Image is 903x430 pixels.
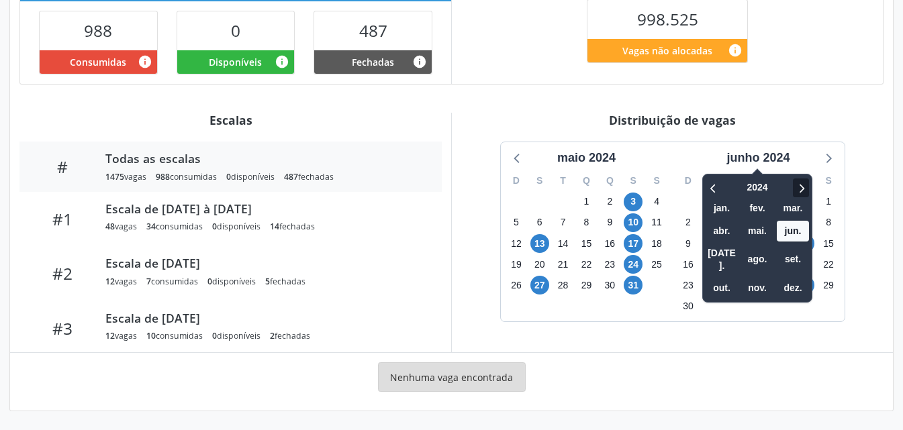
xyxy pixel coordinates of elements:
span: sábado, 1 de junho de 2024 [819,193,838,211]
span: 12 [105,330,115,341]
span: 998.525 [637,8,698,30]
div: fechadas [265,276,305,287]
span: sexta-feira, 17 de maio de 2024 [624,234,643,253]
span: quinta-feira, 9 de maio de 2024 [600,213,619,232]
span: quarta-feira, 15 de maio de 2024 [577,234,596,253]
span: sábado, 29 de junho de 2024 [819,276,838,294]
i: Vagas alocadas e sem marcações associadas [275,54,289,69]
div: vagas [105,221,137,232]
span: terça-feira, 21 de maio de 2024 [554,255,573,274]
div: consumidas [156,171,217,182]
div: junho 2024 [721,149,795,167]
div: Todas as escalas [105,151,423,166]
span: novembro 2000 [741,278,773,299]
div: D [505,170,528,191]
span: Disponíveis [209,55,262,69]
span: 0 [231,19,240,42]
span: quarta-feira, 8 de maio de 2024 [577,213,596,232]
span: 10 [146,330,156,341]
div: Escalas [19,113,442,127]
i: Quantidade de vagas restantes do teto de vagas [728,43,743,58]
div: vagas [105,276,137,287]
span: segunda-feira, 27 de maio de 2024 [530,276,549,294]
div: consumidas [146,221,203,232]
span: quinta-feira, 16 de maio de 2024 [600,234,619,253]
span: junho 2000 [777,221,809,241]
div: disponíveis [212,221,260,232]
span: sábado, 18 de maio de 2024 [647,234,666,253]
span: segunda-feira, 20 de maio de 2024 [530,255,549,274]
div: disponíveis [212,330,260,341]
span: 12 [105,276,115,287]
span: 48 [105,221,115,232]
span: 0 [226,171,231,182]
div: Escala de [DATE] à [DATE] [105,201,423,216]
span: 1475 [105,171,124,182]
span: 0 [212,330,217,341]
span: sábado, 4 de maio de 2024 [647,193,666,211]
div: disponíveis [207,276,256,287]
span: 0 [212,221,217,232]
span: quarta-feira, 22 de maio de 2024 [577,255,596,274]
div: #2 [29,264,96,283]
div: maio 2024 [552,149,621,167]
div: S [700,170,723,191]
span: janeiro 2000 [706,198,738,219]
span: 2024 [741,177,775,198]
div: Nenhuma vaga encontrada [378,362,526,392]
div: Escala de [DATE] [105,311,423,325]
span: 487 [359,19,387,42]
span: domingo, 9 de junho de 2024 [679,234,698,253]
div: vagas [105,330,137,341]
span: 988 [84,19,112,42]
div: Escala de [DATE] [105,256,423,270]
span: Fechadas [352,55,394,69]
div: D [677,170,700,191]
i: Vagas alocadas que possuem marcações associadas [138,54,152,69]
span: segunda-feira, 13 de maio de 2024 [530,234,549,253]
span: sábado, 11 de maio de 2024 [647,213,666,232]
span: domingo, 16 de junho de 2024 [679,255,698,274]
span: quinta-feira, 2 de maio de 2024 [600,193,619,211]
span: sábado, 15 de junho de 2024 [819,234,838,253]
span: domingo, 19 de maio de 2024 [507,255,526,274]
span: dezembro 2000 [777,278,809,299]
span: agosto 2000 [741,249,773,270]
span: maio 2000 [741,221,773,241]
span: sábado, 22 de junho de 2024 [819,255,838,274]
div: consumidas [146,276,198,287]
span: sábado, 25 de maio de 2024 [647,255,666,274]
span: domingo, 5 de maio de 2024 [507,213,526,232]
div: fechadas [270,221,315,232]
span: setembro 2000 [777,249,809,270]
span: quinta-feira, 30 de maio de 2024 [600,276,619,294]
div: Q [598,170,622,191]
span: sexta-feira, 3 de maio de 2024 [624,193,643,211]
div: S [645,170,669,191]
span: terça-feira, 7 de maio de 2024 [554,213,573,232]
span: 0 [207,276,212,287]
span: domingo, 2 de junho de 2024 [679,213,698,232]
i: Vagas alocadas e sem marcações associadas que tiveram sua disponibilidade fechada [412,54,427,69]
span: sexta-feira, 10 de maio de 2024 [624,213,643,232]
span: 5 [265,276,270,287]
div: S [817,170,841,191]
span: sábado, 8 de junho de 2024 [819,213,838,232]
span: domingo, 30 de junho de 2024 [679,297,698,316]
span: 34 [146,221,156,232]
div: #3 [29,319,96,338]
div: consumidas [146,330,203,341]
span: 14 [270,221,279,232]
span: julho 2000 [706,243,738,277]
span: quarta-feira, 29 de maio de 2024 [577,276,596,294]
span: Consumidas [70,55,126,69]
div: fechadas [270,330,310,341]
div: #1 [29,209,96,229]
div: Distribuição de vagas [461,113,884,127]
span: 2 [270,330,275,341]
span: abril 2000 [706,221,738,241]
span: sexta-feira, 24 de maio de 2024 [624,255,643,274]
span: terça-feira, 28 de maio de 2024 [554,276,573,294]
span: domingo, 12 de maio de 2024 [507,234,526,253]
span: terça-feira, 14 de maio de 2024 [554,234,573,253]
